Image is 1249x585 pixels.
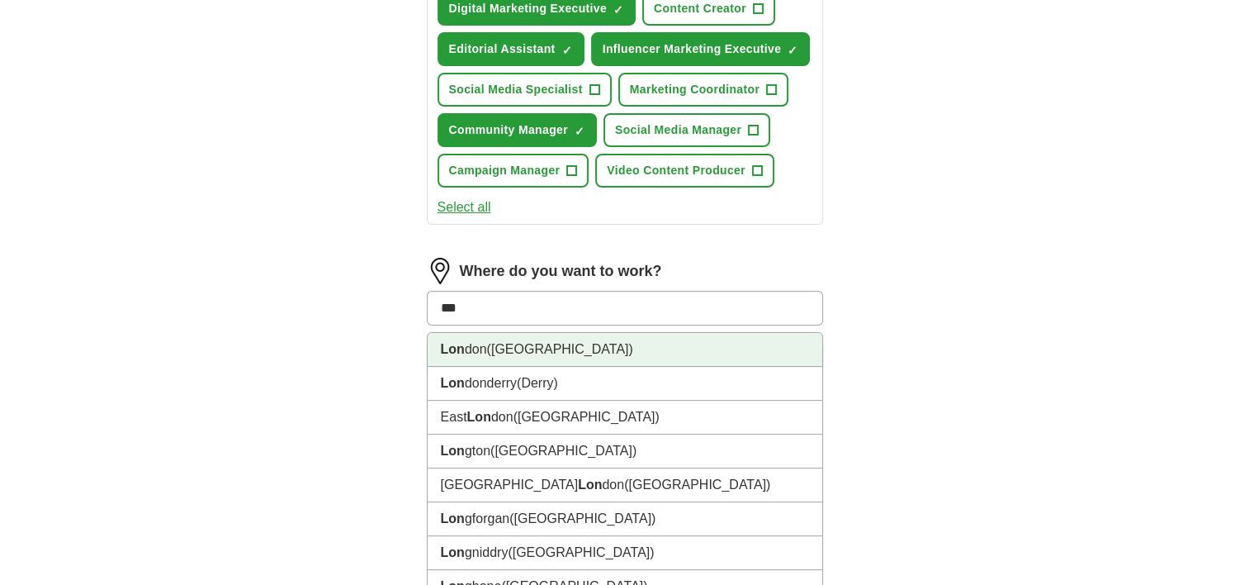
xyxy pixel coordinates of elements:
li: gniddry [428,536,822,570]
span: Campaign Manager [449,162,561,179]
li: [GEOGRAPHIC_DATA] don [428,468,822,502]
button: Social Media Manager [603,113,770,147]
span: Video Content Producer [607,162,745,179]
button: Influencer Marketing Executive✓ [591,32,811,66]
span: Social Media Specialist [449,81,583,98]
li: don [428,333,822,367]
strong: Lon [441,376,465,390]
span: ([GEOGRAPHIC_DATA]) [490,444,636,458]
button: Marketing Coordinator [618,73,788,107]
button: Community Manager✓ [438,113,597,147]
span: ✓ [788,44,797,57]
label: Where do you want to work? [460,260,662,283]
img: location.png [427,258,453,284]
span: Marketing Coordinator [630,81,759,98]
span: ✓ [613,3,623,17]
span: ([GEOGRAPHIC_DATA]) [508,545,654,559]
span: Social Media Manager [615,121,741,139]
strong: Lon [467,410,491,424]
li: East don [428,401,822,435]
span: (Derry) [517,376,558,390]
span: ([GEOGRAPHIC_DATA]) [487,342,633,356]
button: Editorial Assistant✓ [438,32,584,66]
strong: Lon [441,342,465,356]
strong: Lon [441,545,465,559]
strong: Lon [578,478,602,492]
span: Community Manager [449,121,568,139]
li: donderry [428,367,822,401]
span: ✓ [575,125,584,138]
span: ✓ [562,44,572,57]
button: Social Media Specialist [438,73,612,107]
strong: Lon [441,444,465,458]
button: Campaign Manager [438,154,589,188]
strong: Lon [441,511,465,526]
span: Editorial Assistant [449,40,556,58]
span: Influencer Marketing Executive [603,40,782,58]
li: gforgan [428,502,822,536]
span: ([GEOGRAPHIC_DATA]) [509,511,655,526]
span: ([GEOGRAPHIC_DATA]) [513,410,660,424]
button: Select all [438,197,491,217]
li: gton [428,435,822,468]
span: ([GEOGRAPHIC_DATA]) [624,478,770,492]
button: Video Content Producer [595,154,774,188]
